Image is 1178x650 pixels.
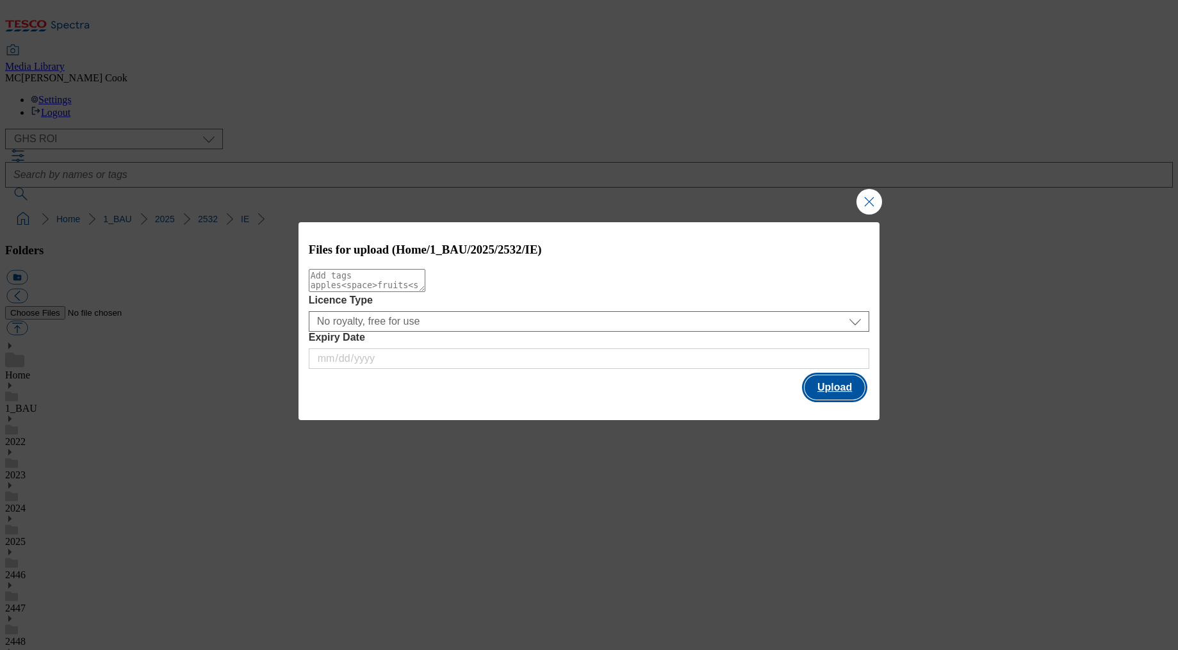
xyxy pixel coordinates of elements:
label: Licence Type [309,295,870,306]
label: Expiry Date [309,332,870,343]
h3: Files for upload (Home/1_BAU/2025/2532/IE) [309,243,870,257]
div: Modal [299,222,880,420]
button: Upload [805,375,865,400]
button: Close Modal [856,189,882,215]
